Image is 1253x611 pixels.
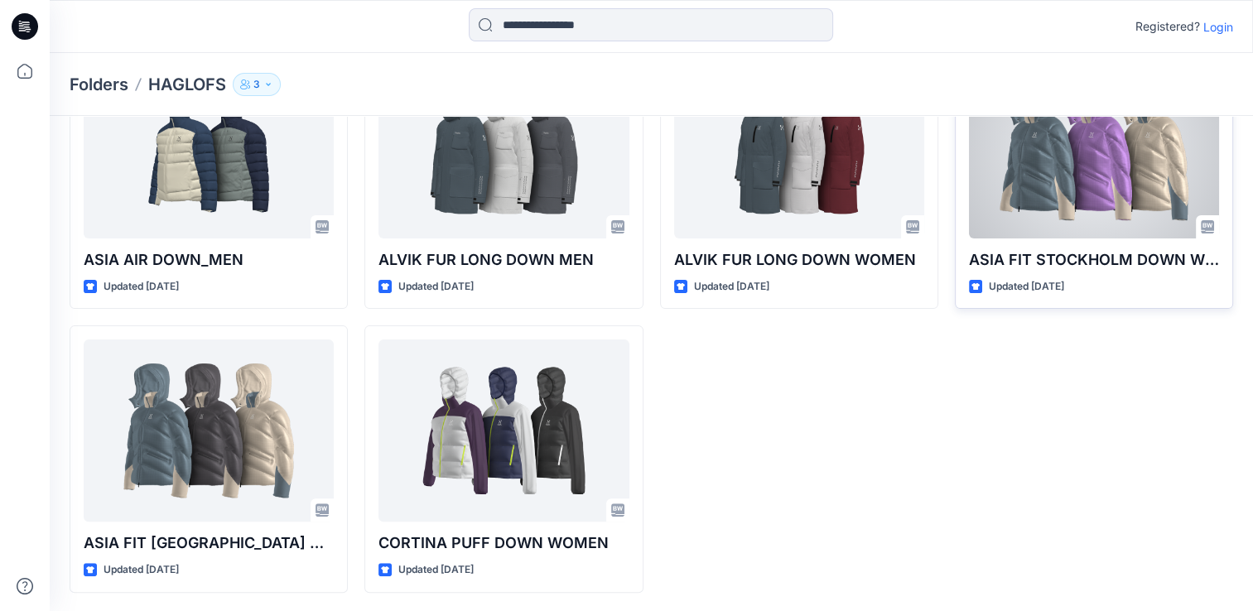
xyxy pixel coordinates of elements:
[378,56,629,238] a: ALVIK FUR LONG DOWN MEN
[104,561,179,579] p: Updated [DATE]
[674,56,924,238] a: ALVIK FUR LONG DOWN WOMEN
[969,248,1219,272] p: ASIA FIT STOCKHOLM DOWN WOMEN
[694,278,769,296] p: Updated [DATE]
[70,73,128,96] a: Folders
[378,248,629,272] p: ALVIK FUR LONG DOWN MEN
[84,248,334,272] p: ASIA AIR DOWN_MEN
[84,56,334,238] a: ASIA AIR DOWN_MEN
[398,561,474,579] p: Updated [DATE]
[1135,17,1200,36] p: Registered?
[989,278,1064,296] p: Updated [DATE]
[148,73,226,96] p: HAGLOFS
[104,278,179,296] p: Updated [DATE]
[674,248,924,272] p: ALVIK FUR LONG DOWN WOMEN
[378,532,629,555] p: CORTINA PUFF DOWN WOMEN
[253,75,260,94] p: 3
[398,278,474,296] p: Updated [DATE]
[233,73,281,96] button: 3
[1203,18,1233,36] p: Login
[84,339,334,522] a: ASIA FIT STOCKHOLM DOWN MEN
[84,532,334,555] p: ASIA FIT [GEOGRAPHIC_DATA] DOWN MEN
[378,339,629,522] a: CORTINA PUFF DOWN WOMEN
[969,56,1219,238] a: ASIA FIT STOCKHOLM DOWN WOMEN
